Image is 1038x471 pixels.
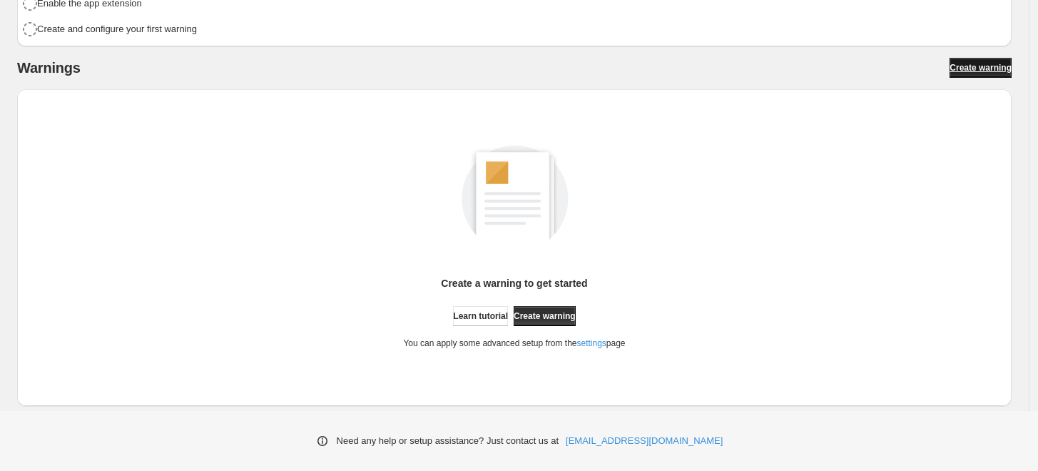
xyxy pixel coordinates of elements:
[453,310,508,322] span: Learn tutorial
[453,306,508,326] a: Learn tutorial
[566,434,723,448] a: [EMAIL_ADDRESS][DOMAIN_NAME]
[514,306,576,326] a: Create warning
[17,59,81,76] h2: Warnings
[441,276,587,290] p: Create a warning to get started
[37,22,197,36] h4: Create and configure your first warning
[576,338,606,348] a: settings
[950,62,1012,74] span: Create warning
[950,58,1012,78] a: Create warning
[514,310,576,322] span: Create warning
[403,338,625,349] p: You can apply some advanced setup from the page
